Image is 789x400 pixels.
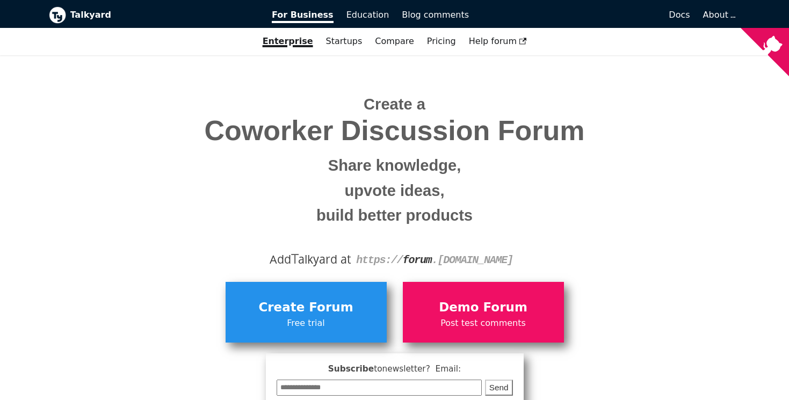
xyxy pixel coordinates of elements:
a: Startups [320,32,369,50]
a: Create ForumFree trial [226,282,387,342]
span: For Business [272,10,334,23]
img: Talkyard logo [49,6,66,24]
a: Enterprise [256,32,320,50]
span: Subscribe [277,362,513,376]
a: Demo ForumPost test comments [403,282,564,342]
span: T [291,249,299,268]
a: Education [340,6,396,24]
a: About [703,10,734,20]
code: https:// . [DOMAIN_NAME] [356,254,513,266]
span: to newsletter ? Email: [374,364,461,374]
a: Docs [475,6,697,24]
small: Share knowledge, [57,153,733,178]
small: upvote ideas, [57,178,733,203]
button: Send [485,380,513,396]
a: Pricing [421,32,462,50]
small: build better products [57,203,733,228]
span: Create Forum [231,297,381,318]
span: Post test comments [408,316,559,330]
b: Talkyard [70,8,257,22]
a: Help forum [462,32,533,50]
a: Blog comments [395,6,475,24]
a: For Business [265,6,340,24]
span: Free trial [231,316,381,330]
span: Blog comments [402,10,469,20]
span: Create a [364,96,425,113]
span: Education [346,10,389,20]
a: Compare [375,36,414,46]
strong: forum [403,254,432,266]
span: Help forum [469,36,527,46]
span: Demo Forum [408,297,559,318]
span: Docs [669,10,690,20]
span: Coworker Discussion Forum [57,115,733,146]
div: Add alkyard at [57,250,733,268]
a: Talkyard logoTalkyard [49,6,257,24]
